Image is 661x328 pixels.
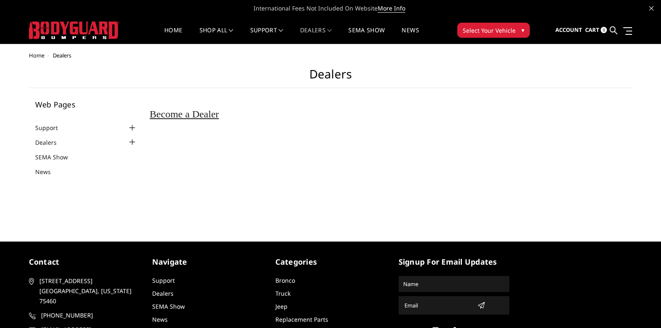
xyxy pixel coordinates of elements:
a: Jeep [275,302,288,310]
a: Account [555,19,582,42]
h5: Web Pages [35,101,137,108]
a: News [35,167,61,176]
a: SEMA Show [348,27,385,44]
h5: signup for email updates [399,256,509,268]
a: Dealers [152,289,174,297]
h5: contact [29,256,140,268]
a: Home [164,27,182,44]
a: [PHONE_NUMBER] [29,310,140,320]
a: News [402,27,419,44]
a: Support [152,276,175,284]
a: Dealers [35,138,67,147]
a: SEMA Show [152,302,185,310]
h1: Dealers [29,67,632,88]
input: Name [400,277,508,291]
a: More Info [378,4,405,13]
span: Cart [585,26,599,34]
a: Dealers [300,27,332,44]
a: News [152,315,168,323]
h5: Navigate [152,256,263,268]
a: shop all [200,27,233,44]
a: Support [35,123,68,132]
a: Support [250,27,283,44]
span: [STREET_ADDRESS] [GEOGRAPHIC_DATA], [US_STATE] 75460 [39,276,137,306]
a: Replacement Parts [275,315,328,323]
a: Cart 0 [585,19,607,42]
span: ▾ [521,26,524,34]
a: Bronco [275,276,295,284]
a: Home [29,52,44,59]
span: [PHONE_NUMBER] [41,310,138,320]
span: 0 [601,27,607,33]
button: Select Your Vehicle [457,23,530,38]
span: Dealers [53,52,71,59]
img: BODYGUARD BUMPERS [29,21,119,39]
a: Truck [275,289,290,297]
a: SEMA Show [35,153,78,161]
h5: Categories [275,256,386,268]
a: Become a Dealer [150,111,219,119]
span: Select Your Vehicle [463,26,516,35]
span: Become a Dealer [150,109,219,120]
input: Email [401,299,474,312]
span: Account [555,26,582,34]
